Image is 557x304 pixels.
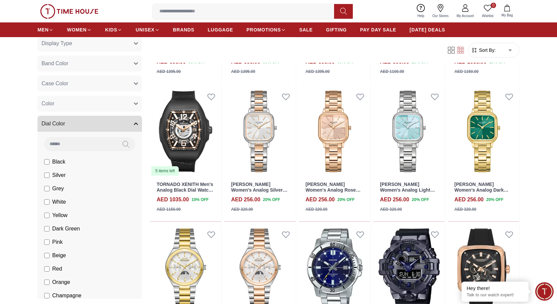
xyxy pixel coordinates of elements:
[44,159,50,165] input: Black
[105,24,122,36] a: KIDS
[44,173,50,178] input: Silver
[380,196,409,204] h4: AED 256.00
[412,197,429,203] span: 20 % OFF
[455,182,508,204] a: [PERSON_NAME] Women's Analog Dark Green Dial Watch - LC08134.170
[455,206,476,212] div: AED 320.00
[479,13,496,18] span: Wishlist
[37,56,142,72] button: Band Color
[491,3,496,8] span: 0
[246,24,286,36] a: PROMOTIONS
[231,182,287,198] a: [PERSON_NAME] Women's Analog Silver Dial Watch - LC08134.530
[208,26,233,33] span: LUGGAGE
[486,197,503,203] span: 20 % OFF
[413,3,428,20] a: Help
[44,266,50,272] input: Red
[105,26,117,33] span: KIDS
[44,239,50,245] input: Pink
[360,24,396,36] a: PAY DAY SALE
[52,185,64,193] span: Grey
[224,87,296,176] img: Lee Cooper Women's Analog Silver Dial Watch - LC08134.530
[44,280,50,285] input: Orange
[42,120,65,128] span: Dial Color
[231,196,260,204] h4: AED 256.00
[42,100,54,108] span: Color
[52,158,65,166] span: Black
[42,39,72,47] span: Display Type
[455,196,484,204] h4: AED 256.00
[478,3,497,20] a: 0Wishlist
[428,3,453,20] a: Our Stores
[380,69,404,75] div: AED 1100.00
[173,26,194,33] span: BRANDS
[499,13,515,18] span: My Bag
[136,26,154,33] span: UNISEX
[231,69,255,75] div: AED 1395.00
[430,13,451,18] span: Our Stores
[306,69,330,75] div: AED 1395.00
[415,13,427,18] span: Help
[373,87,445,176] img: Lee Cooper Women's Analog Light Blue Dial Watch - LC08134.300
[52,251,66,260] span: Beige
[410,26,445,33] span: [DATE] DEALS
[37,24,54,36] a: MEN
[157,196,189,204] h4: AED 1035.00
[150,87,221,176] a: TORNADO XENITH Men's Analog Black Dial Watch - T25301-BLBB5 items left
[151,166,179,176] div: 5 items left
[37,96,142,112] button: Color
[67,24,92,36] a: WOMEN
[37,116,142,132] button: Dial Color
[52,265,62,273] span: Red
[52,278,70,286] span: Orange
[471,47,496,54] button: Sort By:
[44,293,50,298] input: Champagne
[535,282,554,301] div: Chat Widget
[52,211,68,219] span: Yellow
[326,24,347,36] a: GIFTING
[263,197,280,203] span: 20 % OFF
[44,199,50,205] input: White
[52,198,66,206] span: White
[380,182,435,204] a: [PERSON_NAME] Women's Analog Light Blue Dial Watch - LC08134.300
[52,238,63,246] span: Pink
[44,226,50,231] input: Dark Green
[208,24,233,36] a: LUGGAGE
[37,35,142,52] button: Display Type
[52,225,80,233] span: Dark Green
[44,253,50,258] input: Beige
[44,186,50,191] input: Grey
[448,87,519,176] img: Lee Cooper Women's Analog Dark Green Dial Watch - LC08134.170
[454,13,477,18] span: My Account
[306,206,327,212] div: AED 320.00
[150,87,221,176] img: TORNADO XENITH Men's Analog Black Dial Watch - T25301-BLBB
[52,171,66,179] span: Silver
[497,3,517,19] button: My Bag
[467,285,524,292] div: Hey there!
[44,213,50,218] input: Yellow
[455,69,479,75] div: AED 1150.00
[299,24,313,36] a: SALE
[306,182,361,204] a: [PERSON_NAME] Women's Analog Rose Gold Dial Watch - LC08134.410
[136,24,159,36] a: UNISEX
[410,24,445,36] a: [DATE] DEALS
[299,26,313,33] span: SALE
[173,24,194,36] a: BRANDS
[157,69,181,75] div: AED 1395.00
[42,60,68,68] span: Band Color
[37,76,142,92] button: Case Color
[306,196,335,204] h4: AED 256.00
[157,206,181,212] div: AED 1150.00
[37,26,49,33] span: MEN
[380,206,402,212] div: AED 320.00
[337,197,354,203] span: 20 % OFF
[191,197,209,203] span: 10 % OFF
[42,80,68,88] span: Case Color
[299,87,370,176] img: Lee Cooper Women's Analog Rose Gold Dial Watch - LC08134.410
[467,292,524,298] p: Talk to our watch expert!
[40,4,98,19] img: ...
[246,26,281,33] span: PROMOTIONS
[478,47,496,54] span: Sort By:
